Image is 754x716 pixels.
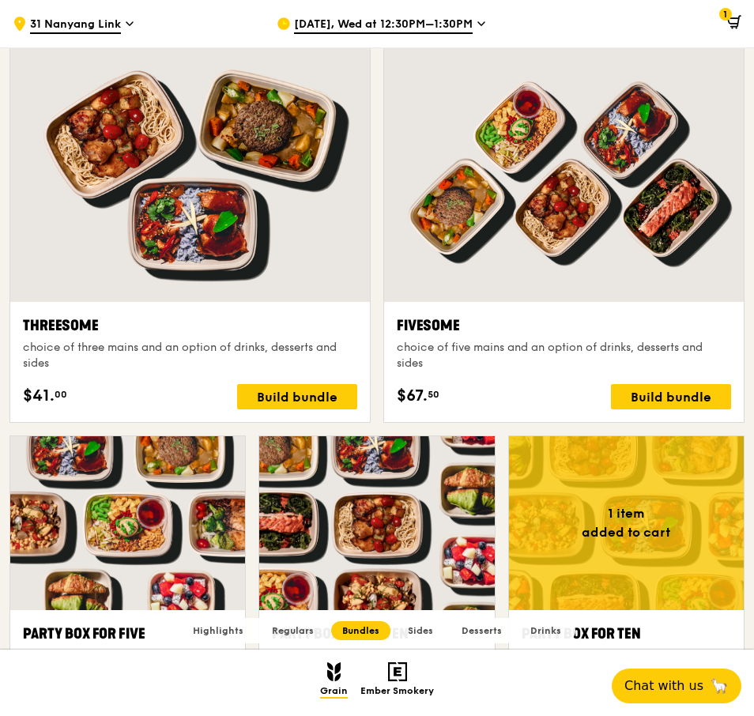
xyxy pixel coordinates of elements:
[624,676,703,695] span: Chat with us
[611,384,731,409] div: Build bundle
[272,648,481,680] div: choice of seven mains and six sides or desserts
[23,315,357,337] div: Threesome
[428,388,439,401] span: 50
[294,17,473,34] span: [DATE], Wed at 12:30PM–1:30PM
[237,384,357,409] div: Build bundle
[719,8,732,21] span: 1
[55,388,67,401] span: 00
[397,384,428,408] span: $67.
[23,340,357,371] div: choice of three mains and an option of drinks, desserts and sides
[397,340,731,371] div: choice of five mains and an option of drinks, desserts and sides
[320,685,348,699] span: Grain
[522,648,731,680] div: choice of ten mains and eight sides or desserts
[388,662,407,681] img: Ember Smokery mobile logo
[23,648,232,680] div: choice of five mains and four sides or desserts
[23,384,55,408] span: $41.
[710,676,729,695] span: 🦙
[397,315,731,337] div: Fivesome
[30,17,121,34] span: 31 Nanyang Link
[360,685,434,699] span: Ember Smokery
[612,669,741,703] button: Chat with us🦙
[327,662,341,681] img: Grain mobile logo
